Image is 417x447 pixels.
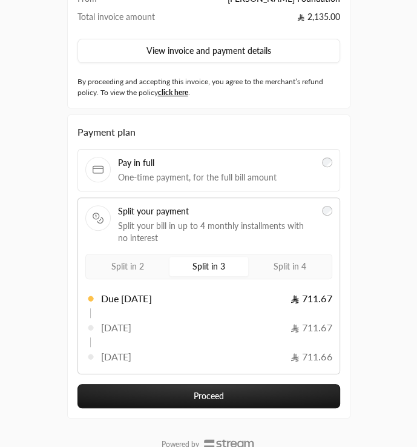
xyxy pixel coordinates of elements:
[101,320,132,335] span: [DATE]
[158,88,188,97] a: click here
[77,11,185,29] td: Total invoice amount
[118,205,315,217] span: Split your payment
[101,349,132,364] span: [DATE]
[101,291,152,306] span: Due [DATE]
[77,39,340,63] button: View invoice and payment details
[77,76,340,98] label: By proceeding and accepting this invoice, you agree to the merchant’s refund policy. To view the ...
[274,261,306,271] span: Split in 4
[322,206,332,216] input: Split your paymentSplit your bill in up to 4 monthly installments with no interest
[118,220,315,244] span: Split your bill in up to 4 monthly installments with no interest
[192,261,225,271] span: Split in 3
[184,11,340,29] td: 2,135.00
[322,157,332,167] input: Pay in fullOne-time payment, for the full bill amount
[118,171,315,184] span: One-time payment, for the full bill amount
[291,320,332,335] span: 711.67
[111,261,144,271] span: Split in 2
[77,125,340,139] div: Payment plan
[77,384,340,408] button: Proceed
[291,349,332,364] span: 711.66
[291,291,332,306] span: 711.67
[118,157,315,169] span: Pay in full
